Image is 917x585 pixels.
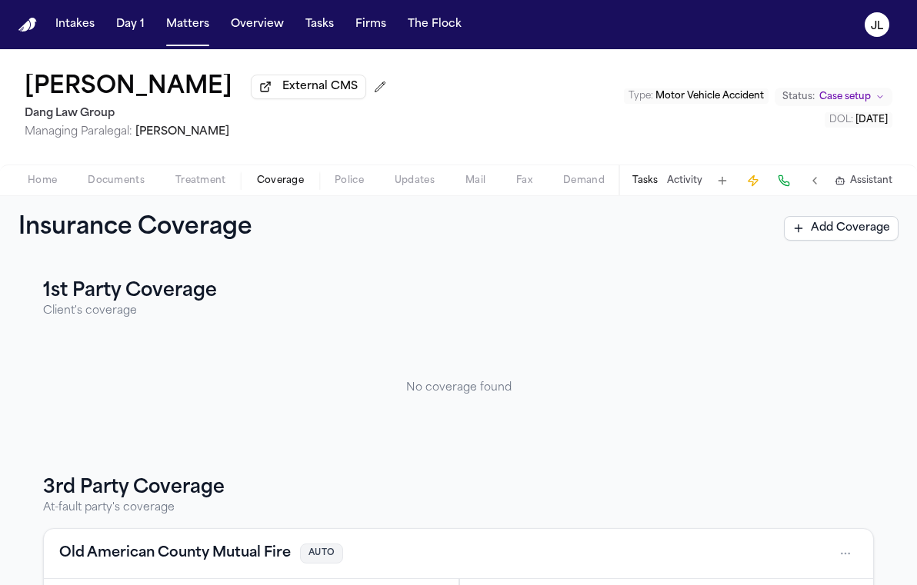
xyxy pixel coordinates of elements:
span: External CMS [282,79,358,95]
h3: 1st Party Coverage [43,279,874,304]
button: The Flock [402,11,468,38]
button: Assistant [835,175,892,187]
span: Police [335,175,364,187]
span: Motor Vehicle Accident [655,91,764,101]
h1: Insurance Coverage [18,214,286,242]
p: Client's coverage [43,304,874,319]
button: Edit Type: Motor Vehicle Accident [624,88,769,104]
button: External CMS [251,75,366,99]
button: Matters [160,11,215,38]
button: Activity [667,175,702,187]
button: Tasks [632,175,658,187]
span: Demand [563,175,605,187]
span: [DATE] [855,115,888,125]
button: Edit DOL: 2025-09-26 [825,112,892,128]
span: Fax [516,175,532,187]
span: AUTO [300,543,343,564]
p: No coverage found [43,381,874,396]
button: Create Immediate Task [742,170,764,191]
span: [PERSON_NAME] [135,126,229,138]
button: Add Coverage [784,216,899,241]
img: Finch Logo [18,18,37,32]
button: Add Task [712,170,733,191]
h2: Dang Law Group [25,105,392,123]
button: Change status from Case setup [775,88,892,106]
span: Type : [629,91,653,101]
span: Updates [395,175,435,187]
button: Tasks [299,11,340,38]
button: Intakes [49,11,101,38]
span: Case setup [819,91,871,103]
span: Documents [88,175,145,187]
button: Edit matter name [25,74,232,101]
button: Firms [349,11,392,38]
span: Managing Paralegal: [25,126,132,138]
h1: [PERSON_NAME] [25,74,232,101]
span: Mail [465,175,485,187]
span: DOL : [829,115,853,125]
p: At-fault party's coverage [43,500,874,516]
span: Treatment [175,175,226,187]
button: View coverage details [59,543,291,564]
button: Overview [225,11,290,38]
button: Make a Call [773,170,795,191]
a: Home [18,18,37,32]
button: Open actions [833,541,858,566]
h3: 3rd Party Coverage [43,476,874,500]
span: Status: [782,91,815,103]
span: Coverage [257,175,304,187]
button: Day 1 [110,11,151,38]
span: Assistant [850,175,892,187]
span: Home [28,175,57,187]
